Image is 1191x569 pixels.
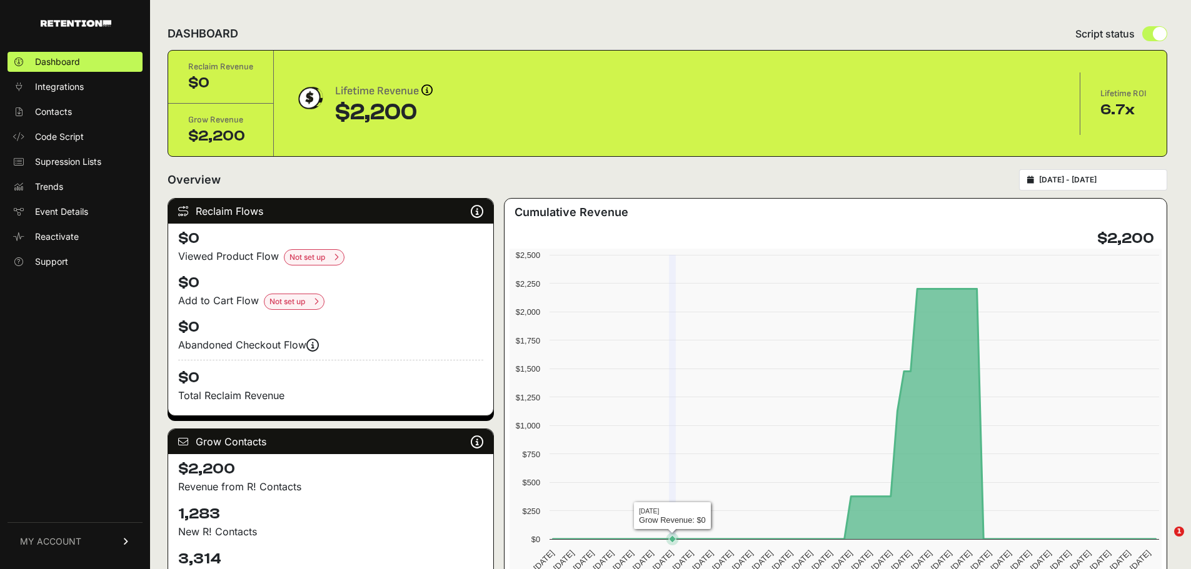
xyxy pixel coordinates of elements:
div: Add to Cart Flow [178,293,483,310]
span: Event Details [35,205,88,218]
div: $2,200 [335,100,433,125]
span: Contacts [35,106,72,118]
a: Reactivate [8,227,143,247]
a: MY ACCOUNT [8,522,143,560]
span: 1 [1174,527,1184,537]
img: Retention.com [41,20,111,27]
i: Events are firing, and revenue is coming soon! Reclaim revenue is updated nightly. [306,345,319,345]
text: $2,000 [516,307,540,317]
h3: Cumulative Revenue [515,204,628,221]
span: Code Script [35,131,84,143]
text: $2,250 [516,279,540,289]
text: $2,500 [516,250,540,260]
text: $250 [523,507,540,516]
div: 6.7x [1100,100,1147,120]
text: $1,000 [516,421,540,430]
text: $1,750 [516,336,540,345]
span: Support [35,255,68,268]
a: Trends [8,177,143,197]
h2: DASHBOARD [168,25,238,42]
a: Supression Lists [8,152,143,172]
div: Reclaim Revenue [188,61,253,73]
h4: 1,283 [178,504,483,524]
h4: $2,200 [1097,229,1154,249]
span: Trends [35,181,63,193]
text: $1,250 [516,393,540,402]
div: Reclaim Flows [168,199,493,224]
a: Contacts [8,102,143,122]
div: $2,200 [188,126,253,146]
text: $500 [523,478,540,487]
text: $0 [531,535,540,544]
div: Viewed Product Flow [178,249,483,265]
div: Grow Contacts [168,429,493,454]
span: MY ACCOUNT [20,535,81,548]
h4: 3,314 [178,549,483,569]
text: $750 [523,450,540,459]
span: Script status [1075,26,1135,41]
span: Dashboard [35,56,80,68]
a: Support [8,252,143,272]
a: Code Script [8,127,143,147]
iframe: Intercom live chat [1148,527,1178,557]
h4: $0 [178,229,483,249]
a: Dashboard [8,52,143,72]
a: Integrations [8,77,143,97]
div: $0 [188,73,253,93]
p: New R! Contacts [178,524,483,539]
h4: $0 [178,317,483,337]
div: Lifetime Revenue [335,82,433,100]
a: Event Details [8,202,143,222]
span: Reactivate [35,230,79,243]
h4: $0 [178,273,483,293]
span: Supression Lists [35,156,101,168]
h4: $0 [178,360,483,388]
div: Grow Revenue [188,114,253,126]
img: dollar-coin-05c43ed7efb7bc0c12610022525b4bbbb207c7efeef5aecc26f025e68dcafac9.png [294,82,325,114]
text: $1,500 [516,364,540,374]
p: Revenue from R! Contacts [178,479,483,494]
p: Total Reclaim Revenue [178,388,483,403]
h4: $2,200 [178,459,483,479]
div: Lifetime ROI [1100,87,1147,100]
div: Abandoned Checkout Flow [178,337,483,352]
h2: Overview [168,171,221,189]
span: Integrations [35,81,84,93]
